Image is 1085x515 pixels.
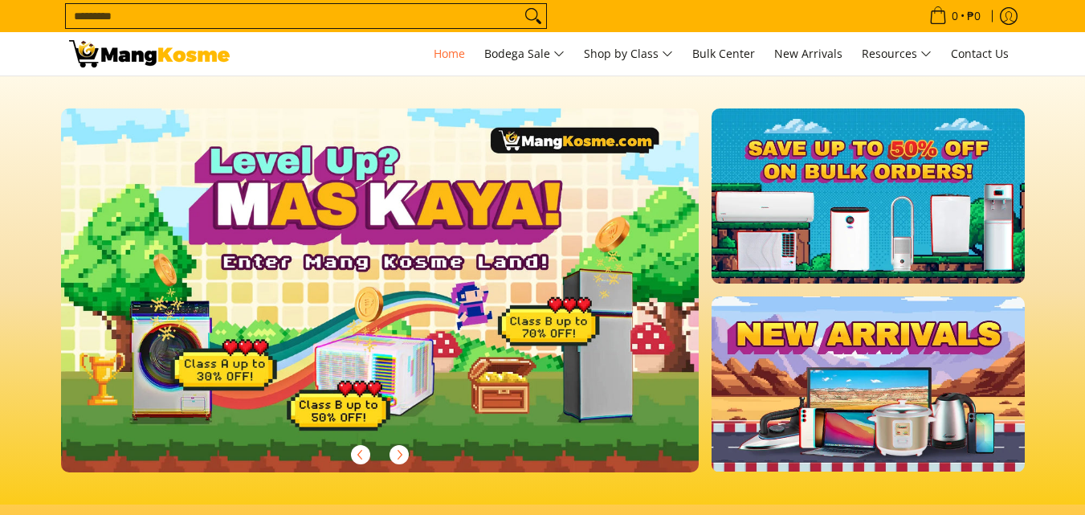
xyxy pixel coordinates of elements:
[949,10,961,22] span: 0
[434,46,465,61] span: Home
[576,32,681,76] a: Shop by Class
[476,32,573,76] a: Bodega Sale
[684,32,763,76] a: Bulk Center
[343,437,378,472] button: Previous
[862,44,932,64] span: Resources
[943,32,1017,76] a: Contact Us
[924,7,985,25] span: •
[246,32,1017,76] nav: Main Menu
[854,32,940,76] a: Resources
[584,44,673,64] span: Shop by Class
[951,46,1009,61] span: Contact Us
[484,44,565,64] span: Bodega Sale
[61,108,700,472] img: Gaming desktop banner
[774,46,842,61] span: New Arrivals
[381,437,417,472] button: Next
[692,46,755,61] span: Bulk Center
[69,40,230,67] img: Mang Kosme: Your Home Appliances Warehouse Sale Partner!
[426,32,473,76] a: Home
[520,4,546,28] button: Search
[766,32,850,76] a: New Arrivals
[965,10,983,22] span: ₱0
